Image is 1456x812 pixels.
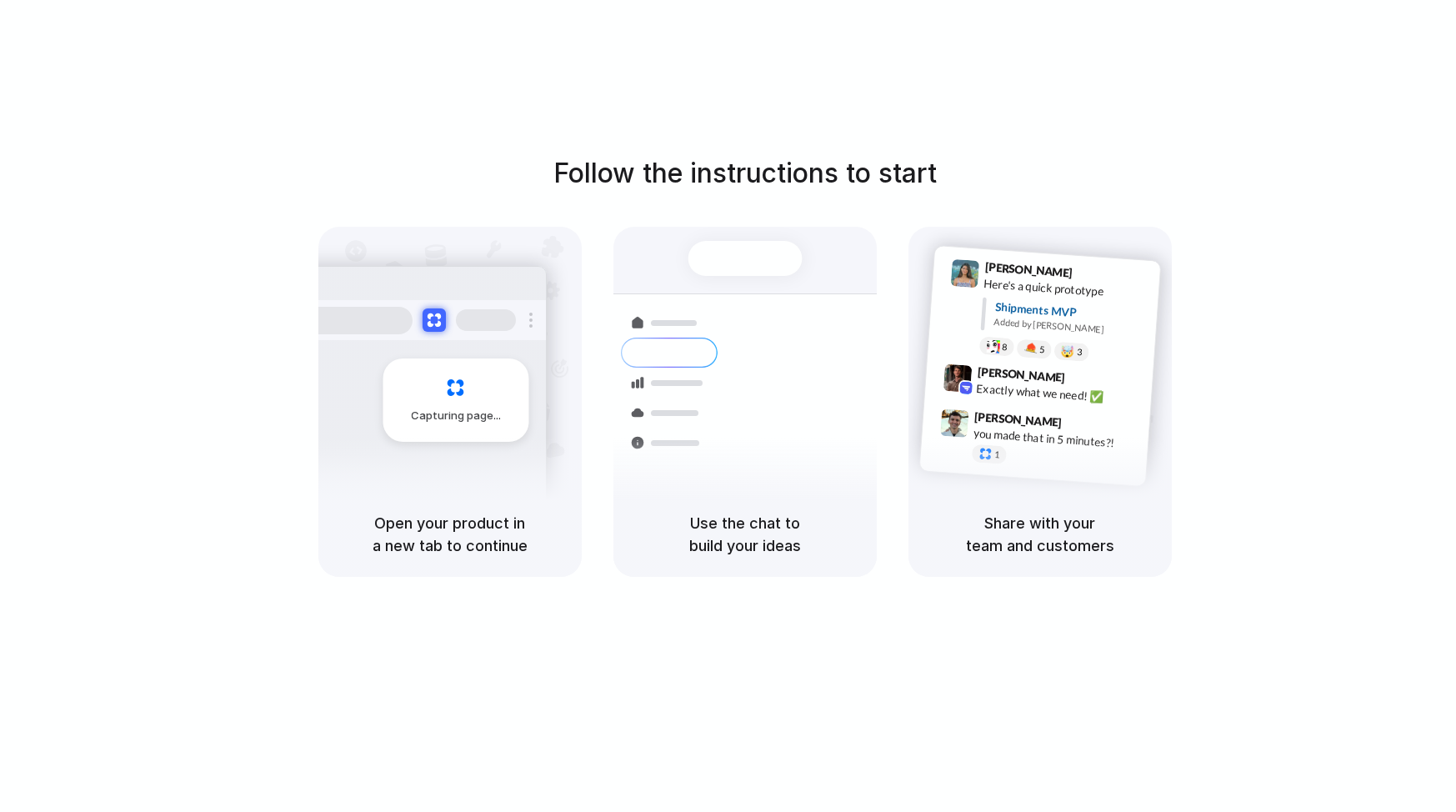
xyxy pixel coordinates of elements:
div: Here's a quick prototype [983,275,1149,303]
div: Exactly what we need! ✅ [976,380,1143,409]
span: 5 [1038,345,1044,354]
div: Shipments MVP [994,298,1148,326]
h5: Open your product in a new tab to continue [338,512,562,557]
div: you made that in 5 minutes?! [973,425,1139,454]
span: Capturing page [411,408,503,424]
span: [PERSON_NAME] [984,258,1073,282]
div: Added by [PERSON_NAME] [993,315,1147,339]
span: [PERSON_NAME] [973,408,1062,432]
span: 8 [1001,343,1007,352]
span: 3 [1076,348,1082,357]
h5: Share with your team and customers [928,512,1152,557]
span: 9:47 AM [1067,415,1101,435]
span: 1 [993,450,999,459]
span: 9:41 AM [1077,266,1111,286]
h5: Use the chat to build your ideas [633,512,857,557]
span: 9:42 AM [1069,371,1103,391]
h1: Follow the instructions to start [553,153,937,193]
span: [PERSON_NAME] [977,363,1065,387]
div: 🤯 [1060,345,1074,358]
